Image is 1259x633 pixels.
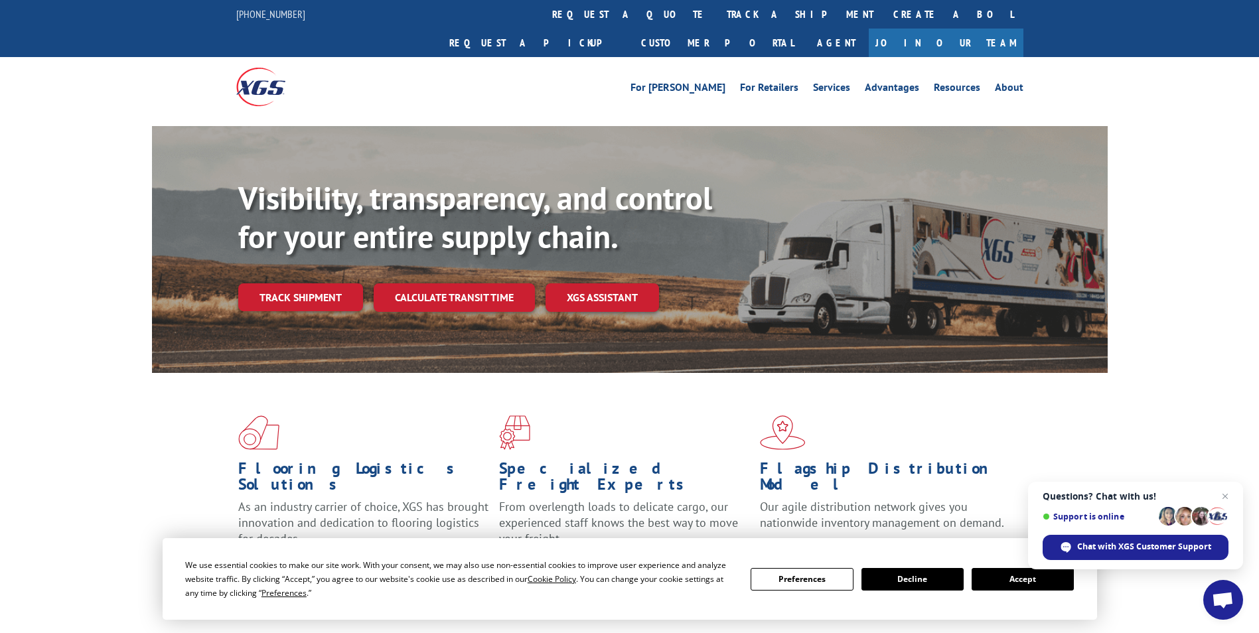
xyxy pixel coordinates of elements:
h1: Specialized Freight Experts [499,460,750,499]
img: xgs-icon-total-supply-chain-intelligence-red [238,415,279,450]
button: Preferences [751,568,853,591]
button: Accept [972,568,1074,591]
a: Agent [804,29,869,57]
a: Join Our Team [869,29,1023,57]
a: Services [813,82,850,97]
p: From overlength loads to delicate cargo, our experienced staff knows the best way to move your fr... [499,499,750,558]
button: Decline [861,568,964,591]
a: Request a pickup [439,29,631,57]
a: Customer Portal [631,29,804,57]
a: XGS ASSISTANT [546,283,659,312]
a: Track shipment [238,283,363,311]
h1: Flagship Distribution Model [760,460,1011,499]
h1: Flooring Logistics Solutions [238,460,489,499]
a: Resources [934,82,980,97]
div: Cookie Consent Prompt [163,538,1097,620]
span: As an industry carrier of choice, XGS has brought innovation and dedication to flooring logistics... [238,499,488,546]
a: Calculate transit time [374,283,535,312]
a: About [995,82,1023,97]
a: Advantages [865,82,919,97]
a: [PHONE_NUMBER] [236,7,305,21]
span: Chat with XGS Customer Support [1077,541,1211,553]
a: For [PERSON_NAME] [630,82,725,97]
span: Cookie Policy [528,573,576,585]
img: xgs-icon-focused-on-flooring-red [499,415,530,450]
div: We use essential cookies to make our site work. With your consent, we may also use non-essential ... [185,558,735,600]
img: xgs-icon-flagship-distribution-model-red [760,415,806,450]
div: Open chat [1203,580,1243,620]
span: Preferences [261,587,307,598]
span: Close chat [1217,488,1233,504]
div: Chat with XGS Customer Support [1043,535,1228,560]
span: Our agile distribution network gives you nationwide inventory management on demand. [760,499,1004,530]
b: Visibility, transparency, and control for your entire supply chain. [238,177,712,257]
span: Questions? Chat with us! [1043,491,1228,502]
span: Support is online [1043,512,1154,522]
a: For Retailers [740,82,798,97]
